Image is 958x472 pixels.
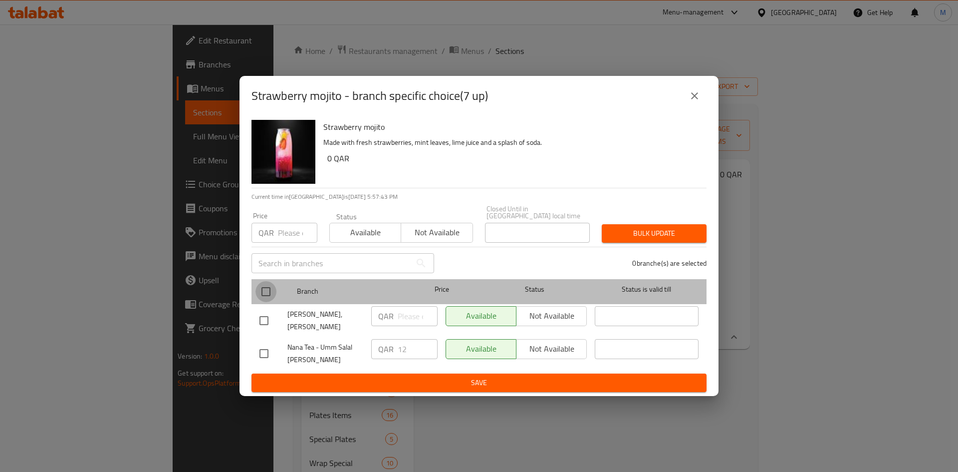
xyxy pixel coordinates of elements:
img: Strawberry mojito [251,120,315,184]
p: QAR [258,227,274,239]
input: Please enter price [278,223,317,243]
button: Bulk update [602,224,707,243]
p: Current time in [GEOGRAPHIC_DATA] is [DATE] 5:57:43 PM [251,192,707,201]
input: Search in branches [251,253,411,273]
p: Made with fresh strawberries, mint leaves, lime juice and a splash of soda. [323,136,699,149]
p: QAR [378,310,394,322]
span: Status is valid till [595,283,699,296]
p: 0 branche(s) are selected [632,258,707,268]
h2: Strawberry mojito - branch specific choice(7 up) [251,88,488,104]
h6: 0 QAR [327,151,699,165]
p: QAR [378,343,394,355]
span: Not available [405,225,469,240]
h6: Strawberry mojito [323,120,699,134]
input: Please enter price [398,306,438,326]
span: Bulk update [610,227,699,240]
span: Branch [297,285,401,298]
span: Nana Tea - Umm Salal [PERSON_NAME] [287,341,363,366]
button: Not available [401,223,473,243]
button: close [683,84,707,108]
span: [PERSON_NAME], [PERSON_NAME] [287,308,363,333]
span: Status [483,283,587,296]
button: Available [329,223,401,243]
button: Save [251,374,707,392]
span: Save [259,377,699,389]
input: Please enter price [398,339,438,359]
span: Price [409,283,475,296]
span: Available [334,225,397,240]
